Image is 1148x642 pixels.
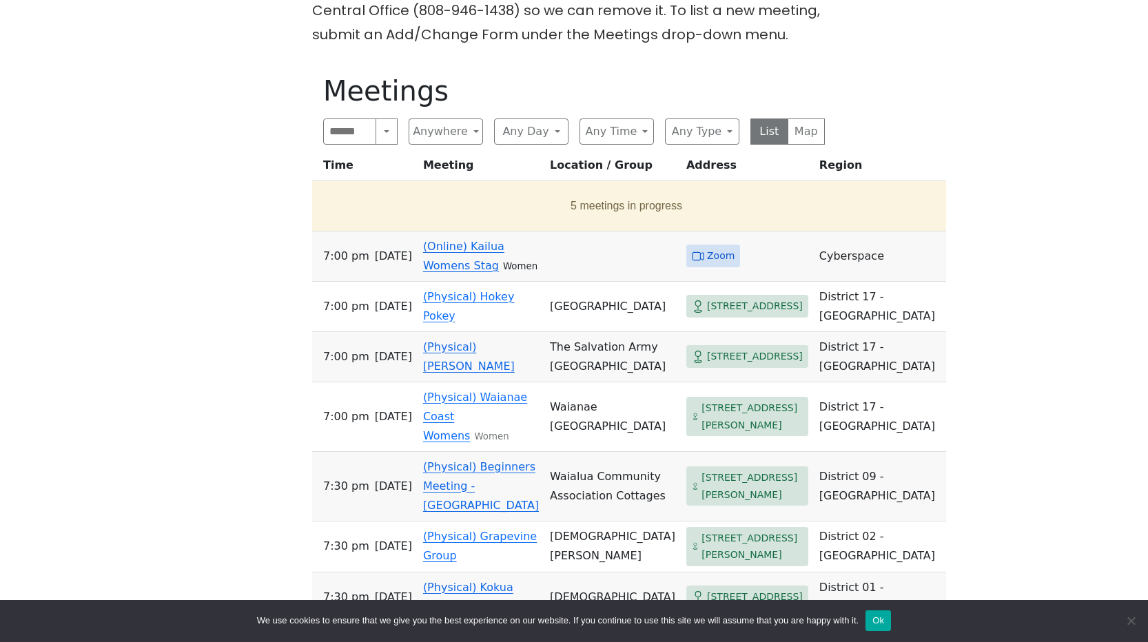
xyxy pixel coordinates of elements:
[323,347,369,366] span: 7:00 PM
[423,530,537,562] a: (Physical) Grapevine Group
[409,118,483,145] button: Anywhere
[1124,614,1138,628] span: No
[375,297,412,316] span: [DATE]
[544,156,681,181] th: Location / Group
[750,118,788,145] button: List
[323,297,369,316] span: 7:00 PM
[814,382,946,452] td: District 17 - [GEOGRAPHIC_DATA]
[788,118,826,145] button: Map
[544,282,681,332] td: [GEOGRAPHIC_DATA]
[544,452,681,521] td: Waialua Community Association Cottages
[707,298,803,315] span: [STREET_ADDRESS]
[376,118,398,145] button: Search
[814,521,946,572] td: District 02 - [GEOGRAPHIC_DATA]
[423,460,539,512] a: (Physical) Beginners Meeting - [GEOGRAPHIC_DATA]
[423,340,515,373] a: (Physical) [PERSON_NAME]
[701,530,803,563] span: [STREET_ADDRESS][PERSON_NAME]
[423,391,527,442] a: (Physical) Waianae Coast Womens
[323,118,376,145] input: Search
[814,332,946,382] td: District 17 - [GEOGRAPHIC_DATA]
[423,290,514,322] a: (Physical) Hokey Pokey
[707,588,803,605] span: [STREET_ADDRESS]
[257,614,859,628] span: We use cookies to ensure that we give you the best experience on our website. If you continue to ...
[865,610,891,631] button: Ok
[544,572,681,623] td: [DEMOGRAPHIC_DATA]
[312,156,418,181] th: Time
[323,588,369,607] span: 7:30 PM
[665,118,739,145] button: Any Type
[814,572,946,623] td: District 01 - [GEOGRAPHIC_DATA]
[701,400,803,433] span: [STREET_ADDRESS][PERSON_NAME]
[375,347,412,366] span: [DATE]
[544,332,681,382] td: The Salvation Army [GEOGRAPHIC_DATA]
[323,247,369,266] span: 7:00 PM
[423,581,513,613] a: (Physical) Kokua Group
[494,118,568,145] button: Any Day
[375,588,412,607] span: [DATE]
[814,156,946,181] th: Region
[375,247,412,266] span: [DATE]
[375,537,412,556] span: [DATE]
[503,261,537,271] small: Women
[375,407,412,426] span: [DATE]
[474,431,509,442] small: Women
[323,477,369,496] span: 7:30 PM
[701,469,803,503] span: [STREET_ADDRESS][PERSON_NAME]
[814,452,946,521] td: District 09 - [GEOGRAPHIC_DATA]
[323,74,825,107] h1: Meetings
[814,282,946,332] td: District 17 - [GEOGRAPHIC_DATA]
[423,240,504,272] a: (Online) Kailua Womens Stag
[323,407,369,426] span: 7:00 PM
[580,118,654,145] button: Any Time
[375,477,412,496] span: [DATE]
[707,247,735,265] span: Zoom
[323,537,369,556] span: 7:30 PM
[681,156,814,181] th: Address
[544,382,681,452] td: Waianae [GEOGRAPHIC_DATA]
[814,231,946,282] td: Cyberspace
[707,348,803,365] span: [STREET_ADDRESS]
[318,187,935,225] button: 5 meetings in progress
[544,521,681,572] td: [DEMOGRAPHIC_DATA][PERSON_NAME]
[418,156,544,181] th: Meeting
